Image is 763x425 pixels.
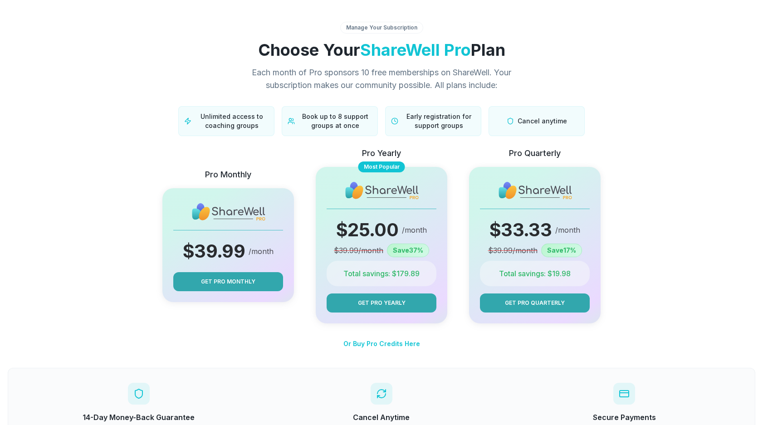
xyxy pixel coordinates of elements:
[480,293,590,313] button: Get Pro Quarterly
[402,112,475,130] span: Early registration for support groups
[358,299,406,307] span: Get Pro Yearly
[205,168,251,181] p: Pro Monthly
[343,334,420,353] button: Or Buy Pro Credits Here
[195,112,269,130] span: Unlimited access to coaching groups
[201,278,255,286] span: Get Pro Monthly
[8,41,755,59] h1: Choose Your Plan
[360,40,471,60] span: ShareWell Pro
[340,22,423,34] div: Manage Your Subscription
[265,412,497,423] h3: Cancel Anytime
[509,412,740,423] h3: Secure Payments
[362,147,401,160] p: Pro Yearly
[327,293,436,313] button: Get Pro Yearly
[509,147,561,160] p: Pro Quarterly
[343,340,420,347] span: Or Buy Pro Credits Here
[23,412,254,423] h3: 14-Day Money-Back Guarantee
[173,272,283,291] button: Get Pro Monthly
[298,112,372,130] span: Book up to 8 support groups at once
[505,299,565,307] span: Get Pro Quarterly
[229,66,534,92] p: Each month of Pro sponsors 10 free memberships on ShareWell. Your subscription makes our communit...
[518,117,567,126] span: Cancel anytime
